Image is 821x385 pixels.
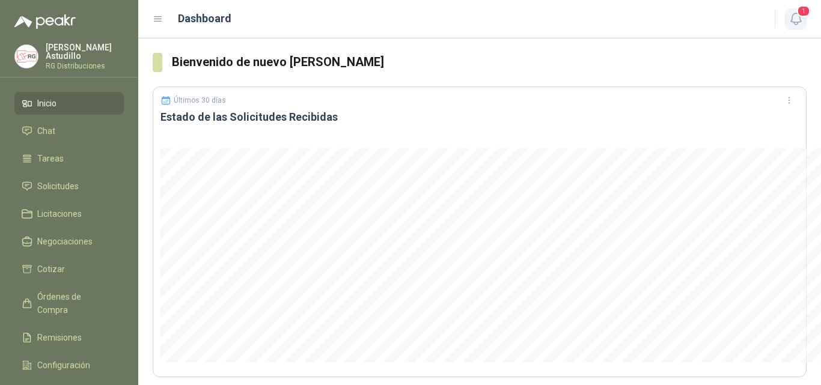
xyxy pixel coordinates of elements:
a: Chat [14,120,124,142]
a: Negociaciones [14,230,124,253]
a: Inicio [14,92,124,115]
h3: Estado de las Solicitudes Recibidas [160,110,799,124]
h1: Dashboard [178,10,231,27]
span: Licitaciones [37,207,82,220]
img: Logo peakr [14,14,76,29]
p: [PERSON_NAME] Astudillo [46,43,124,60]
span: Configuración [37,359,90,372]
span: Inicio [37,97,56,110]
a: Remisiones [14,326,124,349]
a: Solicitudes [14,175,124,198]
p: Últimos 30 días [174,96,226,105]
span: Órdenes de Compra [37,290,112,317]
button: 1 [785,8,807,30]
span: Solicitudes [37,180,79,193]
h3: Bienvenido de nuevo [PERSON_NAME] [172,53,807,71]
p: RG Distribuciones [46,62,124,70]
a: Tareas [14,147,124,170]
a: Configuración [14,354,124,377]
a: Cotizar [14,258,124,280]
span: Chat [37,124,55,138]
span: 1 [797,5,810,17]
span: Negociaciones [37,235,93,248]
span: Tareas [37,152,64,165]
img: Company Logo [15,45,38,68]
span: Remisiones [37,331,82,344]
a: Órdenes de Compra [14,285,124,321]
a: Licitaciones [14,202,124,225]
span: Cotizar [37,262,65,276]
